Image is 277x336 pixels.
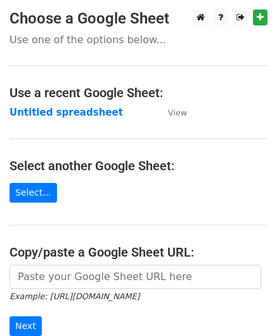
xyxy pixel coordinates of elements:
p: Use one of the options below... [10,33,267,46]
input: Next [10,316,42,336]
input: Paste your Google Sheet URL here [10,265,261,289]
a: View [155,107,187,118]
small: Example: [URL][DOMAIN_NAME] [10,292,139,301]
h4: Use a recent Google Sheet: [10,85,267,100]
h4: Select another Google Sheet: [10,158,267,173]
h4: Copy/paste a Google Sheet URL: [10,245,267,260]
h3: Choose a Google Sheet [10,10,267,28]
small: View [168,108,187,118]
a: Select... [10,183,57,203]
a: Untitled spreadsheet [10,107,123,118]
